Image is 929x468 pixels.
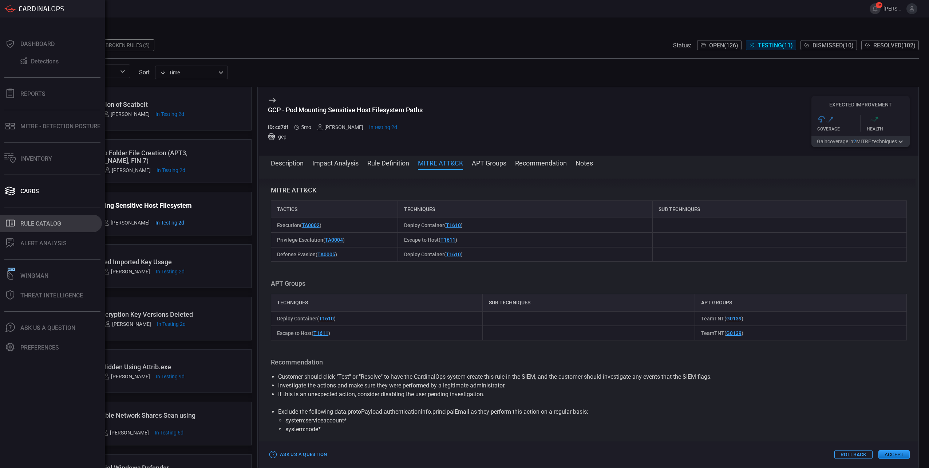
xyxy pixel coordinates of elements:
span: Aug 11, 2025 6:12 PM [157,321,186,327]
div: gcp [268,133,423,140]
button: Description [271,158,304,167]
a: TA0005 [317,251,335,257]
button: Impact Analysis [312,158,359,167]
div: Detections [31,58,59,65]
div: Windows - Files Hidden Using Attrib.exe [54,363,199,371]
li: Exclude the following data.protoPayload.authenticationInfo.principalEmail as they perform this ac... [278,407,900,434]
span: Execution ( ) [277,222,321,228]
div: Cards [20,188,39,195]
span: Deploy Container ( ) [277,316,336,321]
a: T1611 [440,237,455,243]
span: Aug 11, 2025 6:17 PM [157,167,185,173]
div: [PERSON_NAME] [104,167,151,173]
span: Defense Evasion ( ) [277,251,337,257]
span: Aug 11, 2025 6:08 PM [369,124,397,130]
span: Aug 04, 2025 10:49 AM [156,374,185,379]
h5: ID: cd7df [268,124,288,130]
div: Windows - Writeable Network Shares Scan using NetScan [54,412,199,427]
a: G0139 [726,330,742,336]
div: Ask Us A Question [20,324,75,331]
a: T1610 [319,316,334,321]
a: TA0002 [302,222,320,228]
div: APT Groups [695,294,907,311]
h3: APT Groups [271,279,907,288]
div: Wingman [20,272,48,279]
button: Ask Us a Question [268,449,329,460]
button: Open [118,66,128,77]
button: 15 [870,3,881,14]
span: Escape to Host ( ) [404,237,457,243]
span: Privilege Escalation ( ) [277,237,345,243]
div: Threat Intelligence [20,292,83,299]
div: GCP - Unauthorized Imported Key Usage [54,258,199,266]
div: Sub techniques [483,294,695,311]
div: Broken Rules (5) [101,39,154,51]
div: Techniques [398,200,652,218]
div: Health [867,126,910,132]
a: G0139 [726,316,742,321]
div: [PERSON_NAME] [317,124,363,130]
div: Reports [20,90,46,97]
span: Dismissed ( 10 ) [813,42,854,49]
div: Techniques [271,294,483,311]
h5: Expected Improvement [811,102,910,108]
label: sort [139,69,150,76]
button: Dismissed(10) [800,40,857,50]
span: Deploy Container ( ) [404,222,463,228]
div: Coverage [817,126,861,132]
div: GCP - Pod Mounting Sensitive Host Filesystem Paths [54,202,199,217]
div: ALERT ANALYSIS [20,240,67,247]
span: Aug 11, 2025 6:19 PM [155,111,184,117]
span: Status: [673,42,691,49]
li: Customer should click "Test" or "Resolve" to have the CardinalOps system create this rule in the ... [278,373,900,381]
li: Investigate the actions and make sure they were performed by a legitimate administrator. [278,381,900,390]
h3: Recommendation [271,358,907,367]
span: Aug 07, 2025 12:05 PM [155,430,183,436]
div: [PERSON_NAME] [103,220,150,226]
button: Resolved(102) [861,40,919,50]
button: Rule Definition [367,158,409,167]
span: Testing ( 11 ) [758,42,793,49]
span: TeamTNT ( ) [701,316,743,321]
div: [PERSON_NAME] [105,321,151,327]
li: If this is an unexpected action, consider disabling the user pending investigation. [278,390,900,399]
div: Tactics [271,200,398,218]
span: 15 [876,2,882,8]
button: Open(126) [697,40,742,50]
span: 2 [853,139,856,144]
div: Windows - Startup Folder File Creation (APT3, APT 33, Confucius, FIN 7) [54,149,199,164]
div: [PERSON_NAME] [104,374,150,379]
div: MITRE - Detection Posture [20,123,100,130]
div: Sub Techniques [652,200,907,218]
button: Notes [576,158,593,167]
span: Aug 11, 2025 6:14 PM [156,269,185,274]
span: [PERSON_NAME].nsonga [883,6,904,12]
button: Recommendation [515,158,567,167]
a: T1610 [446,222,461,228]
div: Inventory [20,155,52,162]
a: T1611 [313,330,328,336]
div: GCP - Multiple Encryption Key Versions Deleted [54,311,199,318]
button: Accept [878,450,910,459]
button: Testing(11) [746,40,796,50]
li: system:serviceaccount* [285,416,892,425]
div: Rule Catalog [20,220,61,227]
a: TA0004 [325,237,343,243]
div: Preferences [20,344,59,351]
span: Deploy Container ( ) [404,251,463,257]
div: [PERSON_NAME] [104,269,150,274]
div: [PERSON_NAME] [103,111,150,117]
span: TeamTNT ( ) [701,330,743,336]
div: Dashboard [20,40,55,47]
li: system:node* [285,425,892,434]
span: Aug 11, 2025 6:08 PM [155,220,184,226]
span: Resolved ( 102 ) [873,42,916,49]
span: Mar 11, 2025 5:38 AM [301,124,311,130]
div: Windows - Detection of Seatbelt [54,101,199,108]
div: [PERSON_NAME] [103,430,149,436]
button: Gaincoverage in2MITRE techniques [811,136,910,147]
h3: MITRE ATT&CK [271,186,907,195]
button: APT Groups [472,158,506,167]
a: T1610 [446,251,461,257]
span: Open ( 126 ) [709,42,738,49]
